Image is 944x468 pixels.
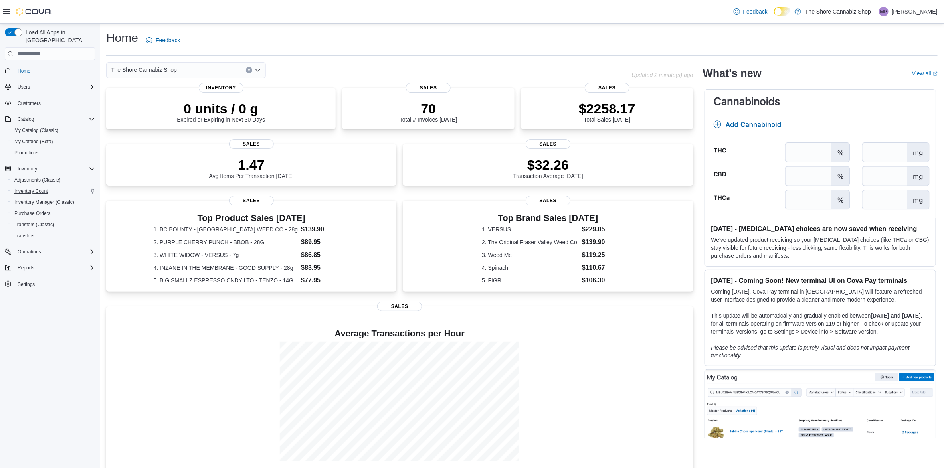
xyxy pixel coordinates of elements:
button: Catalog [14,115,37,124]
span: Customers [14,98,95,108]
button: Inventory Count [8,186,98,197]
span: Inventory Manager (Classic) [14,199,74,205]
span: My Catalog (Classic) [14,127,59,134]
span: Promotions [11,148,95,158]
span: Catalog [14,115,95,124]
button: Reports [14,263,38,273]
a: My Catalog (Beta) [11,137,56,146]
button: Adjustments (Classic) [8,174,98,186]
div: Total # Invoices [DATE] [400,101,457,123]
span: Adjustments (Classic) [11,175,95,185]
span: Feedback [156,36,180,44]
dd: $139.90 [301,225,349,234]
a: Feedback [143,32,183,48]
button: Inventory [2,163,98,174]
dd: $77.95 [301,276,349,285]
p: 0 units / 0 g [177,101,265,117]
dd: $83.95 [301,263,349,273]
span: Sales [526,196,570,205]
span: Settings [18,281,35,288]
svg: External link [933,71,938,76]
div: Transaction Average [DATE] [513,157,583,179]
button: Operations [14,247,44,257]
h3: Top Brand Sales [DATE] [482,213,614,223]
dd: $86.85 [301,250,349,260]
strong: [DATE] and [DATE] [871,312,921,319]
a: Feedback [730,4,771,20]
p: The Shore Cannabiz Shop [805,7,871,16]
div: Total Sales [DATE] [579,101,635,123]
a: View allExternal link [912,70,938,77]
h2: What's new [703,67,762,80]
span: Transfers [11,231,95,241]
span: MP [880,7,887,16]
a: Customers [14,99,44,108]
p: This update will be automatically and gradually enabled between , for all terminals operating on ... [711,312,929,336]
dt: 3. WHITE WIDOW - VERSUS - 7g [154,251,298,259]
span: Inventory [14,164,95,174]
dt: 1. BC BOUNTY - [GEOGRAPHIC_DATA] WEED CO - 28g [154,225,298,233]
button: Reports [2,262,98,273]
dd: $139.90 [582,237,614,247]
dt: 3. Weed Me [482,251,579,259]
button: Customers [2,97,98,109]
button: Home [2,65,98,77]
span: Transfers (Classic) [11,220,95,229]
span: Sales [229,196,274,205]
button: My Catalog (Classic) [8,125,98,136]
div: Expired or Expiring in Next 30 Days [177,101,265,123]
span: Feedback [743,8,768,16]
button: Settings [2,278,98,290]
span: Inventory Count [14,188,48,194]
span: Sales [377,302,422,311]
button: Open list of options [255,67,261,73]
dt: 5. BIG SMALLZ ESPRESSO CNDY LTO - TENZO - 14G [154,276,298,284]
a: Inventory Count [11,186,51,196]
span: Inventory Manager (Classic) [11,197,95,207]
dd: $110.67 [582,263,614,273]
a: Purchase Orders [11,209,54,218]
button: Clear input [246,67,252,73]
span: Users [14,82,95,92]
em: Please be advised that this update is purely visual and does not impact payment functionality. [711,344,910,359]
dd: $119.25 [582,250,614,260]
dt: 2. The Original Fraser Valley Weed Co. [482,238,579,246]
span: Settings [14,279,95,289]
span: Inventory [18,166,37,172]
dd: $106.30 [582,276,614,285]
h3: [DATE] - Coming Soon! New terminal UI on Cova Pay terminals [711,276,929,284]
p: | [874,7,876,16]
div: Avg Items Per Transaction [DATE] [209,157,294,179]
dd: $229.05 [582,225,614,234]
span: Adjustments (Classic) [14,177,61,183]
button: Promotions [8,147,98,158]
dt: 5. FIGR [482,276,579,284]
span: Sales [585,83,629,93]
button: Purchase Orders [8,208,98,219]
dt: 2. PURPLE CHERRY PUNCH - BBOB - 28G [154,238,298,246]
span: Reports [14,263,95,273]
span: Transfers [14,233,34,239]
h1: Home [106,30,138,46]
span: Sales [229,139,274,149]
span: Promotions [14,150,39,156]
span: Transfers (Classic) [14,221,54,228]
p: 70 [400,101,457,117]
span: Home [14,66,95,76]
a: Transfers [11,231,38,241]
dt: 1. VERSUS [482,225,579,233]
span: Sales [526,139,570,149]
button: Inventory [14,164,40,174]
span: Inventory [199,83,243,93]
span: My Catalog (Beta) [14,138,53,145]
span: Customers [18,100,41,107]
span: Purchase Orders [14,210,51,217]
button: Transfers [8,230,98,241]
p: [PERSON_NAME] [892,7,938,16]
button: Users [14,82,33,92]
p: Updated 2 minute(s) ago [632,72,693,78]
p: Coming [DATE], Cova Pay terminal in [GEOGRAPHIC_DATA] will feature a refreshed user interface des... [711,288,929,304]
span: Purchase Orders [11,209,95,218]
span: Operations [14,247,95,257]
